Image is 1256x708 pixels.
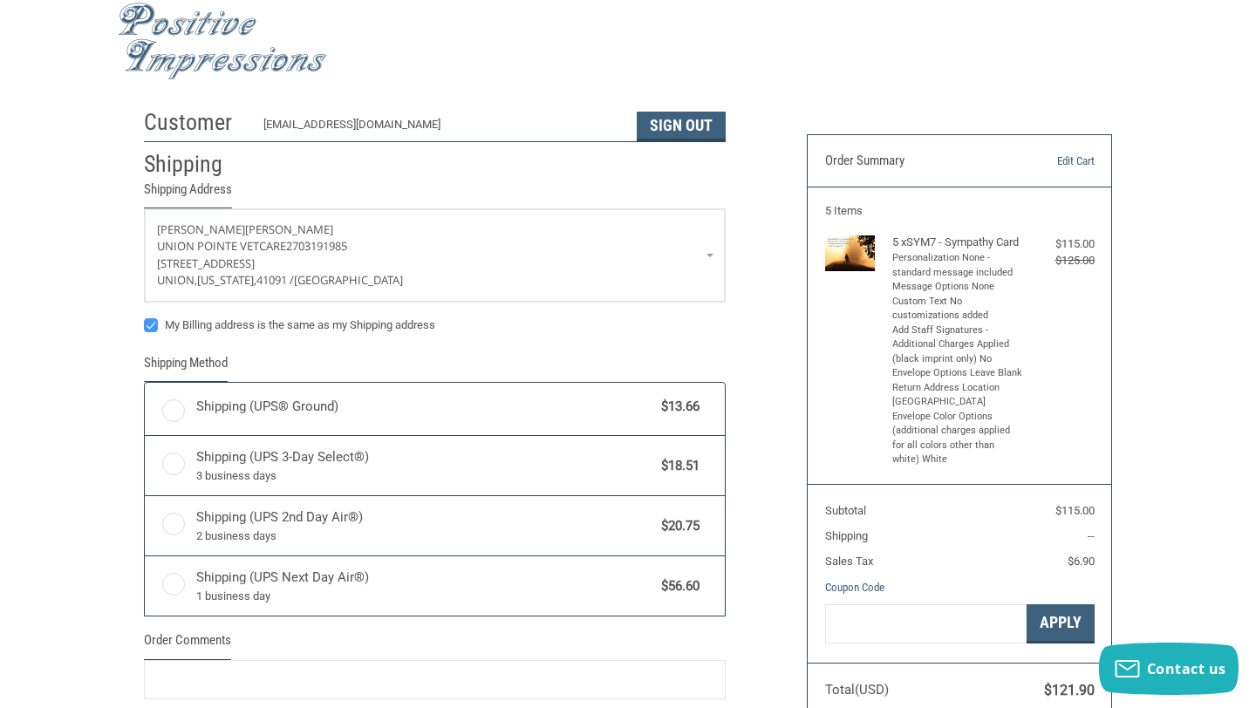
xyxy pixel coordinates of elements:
[196,588,653,605] span: 1 business day
[1007,153,1094,170] a: Edit Cart
[652,397,700,417] span: $13.66
[825,604,1027,643] input: Gift Certificate or Coupon Code
[196,528,653,545] span: 2 business days
[144,108,246,137] h2: Customer
[1027,235,1094,253] div: $115.00
[157,255,255,271] span: [STREET_ADDRESS]
[145,209,725,302] a: Enter or select a different address
[892,323,1023,367] li: Add Staff Signatures - Additional Charges Applied (black imprint only) No
[144,318,726,332] label: My Billing address is the same as my Shipping address
[892,410,1023,467] li: Envelope Color Options (additional charges applied for all colors other than white) White
[825,682,889,698] span: Total (USD)
[286,238,347,254] span: 2703191985
[892,235,1023,249] h4: 5 x SYM7 - Sympathy Card
[157,272,197,288] span: UNION,
[144,150,246,179] h2: Shipping
[825,204,1095,218] h3: 5 Items
[196,568,653,604] span: Shipping (UPS Next Day Air®)
[1088,529,1095,542] span: --
[144,353,228,382] legend: Shipping Method
[118,3,327,80] img: Positive Impressions
[256,272,294,288] span: 41091 /
[892,366,1023,381] li: Envelope Options Leave Blank
[825,153,1008,170] h3: Order Summary
[1147,659,1226,678] span: Contact us
[196,467,653,485] span: 3 business days
[1044,682,1095,698] span: $121.90
[892,295,1023,323] li: Custom Text No customizations added
[1068,555,1095,568] span: $6.90
[197,272,256,288] span: [US_STATE],
[1055,504,1095,517] span: $115.00
[144,630,231,659] legend: Order Comments
[196,397,653,417] span: Shipping (UPS® Ground)
[825,504,866,517] span: Subtotal
[245,221,333,237] span: [PERSON_NAME]
[144,180,232,208] legend: Shipping Address
[157,221,245,237] span: [PERSON_NAME]
[263,116,620,141] div: [EMAIL_ADDRESS][DOMAIN_NAME]
[157,238,286,254] span: UNION POINTE VETCARE
[1027,604,1095,643] button: Apply
[825,581,884,594] a: Coupon Code
[637,112,726,141] button: Sign Out
[1099,643,1239,695] button: Contact us
[1027,252,1094,269] div: $125.00
[892,251,1023,280] li: Personalization None - standard message included
[652,516,700,536] span: $20.75
[652,576,700,596] span: $56.60
[652,456,700,476] span: $18.51
[196,507,653,544] span: Shipping (UPS 2nd Day Air®)
[825,555,873,568] span: Sales Tax
[196,447,653,484] span: Shipping (UPS 3-Day Select®)
[825,529,868,542] span: Shipping
[294,272,403,288] span: [GEOGRAPHIC_DATA]
[892,381,1023,410] li: Return Address Location [GEOGRAPHIC_DATA]
[892,280,1023,295] li: Message Options None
